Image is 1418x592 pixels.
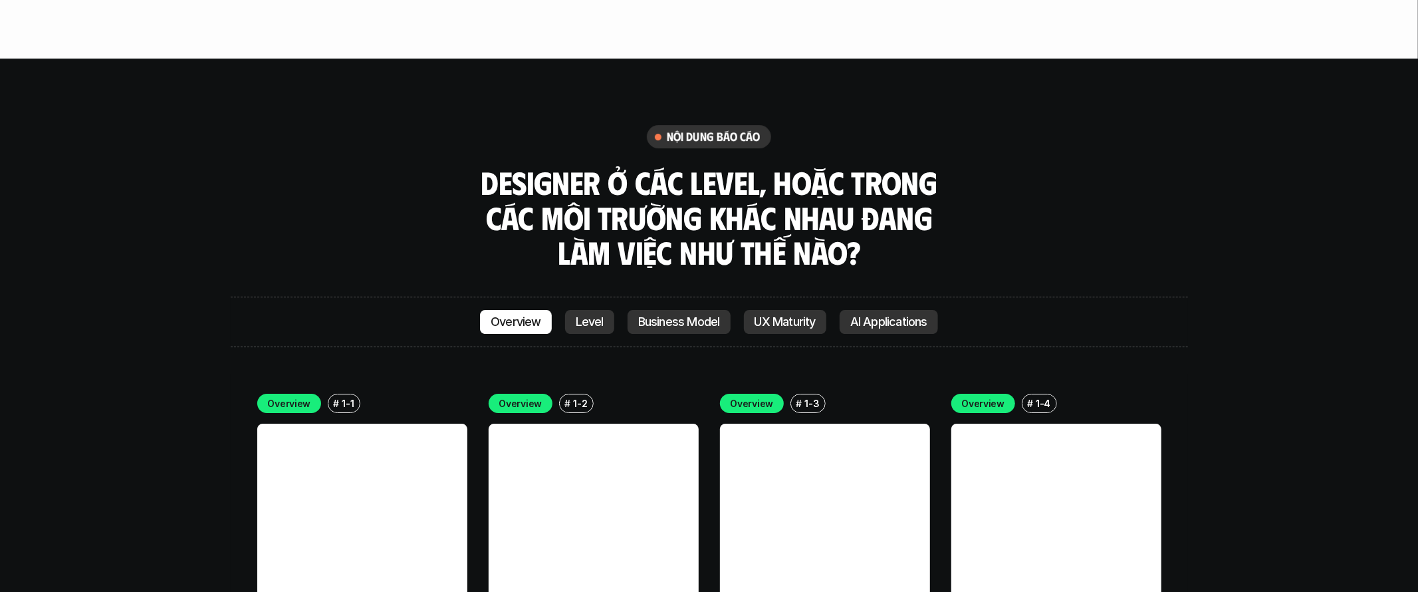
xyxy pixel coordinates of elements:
[1027,398,1033,408] h6: #
[342,396,354,410] p: 1-1
[333,398,339,408] h6: #
[564,398,570,408] h6: #
[804,396,819,410] p: 1-3
[268,396,311,410] p: Overview
[840,310,938,334] a: AI Applications
[480,310,552,334] a: Overview
[850,315,927,329] p: AI Applications
[796,398,802,408] h6: #
[491,315,541,329] p: Overview
[565,310,614,334] a: Level
[638,315,720,329] p: Business Model
[755,315,816,329] p: UX Maturity
[744,310,826,334] a: UX Maturity
[628,310,731,334] a: Business Model
[499,396,542,410] p: Overview
[573,396,587,410] p: 1-2
[477,165,942,270] h3: Designer ở các level, hoặc trong các môi trường khác nhau đang làm việc như thế nào?
[731,396,774,410] p: Overview
[576,315,604,329] p: Level
[1036,396,1050,410] p: 1-4
[962,396,1005,410] p: Overview
[667,129,761,144] h6: nội dung báo cáo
